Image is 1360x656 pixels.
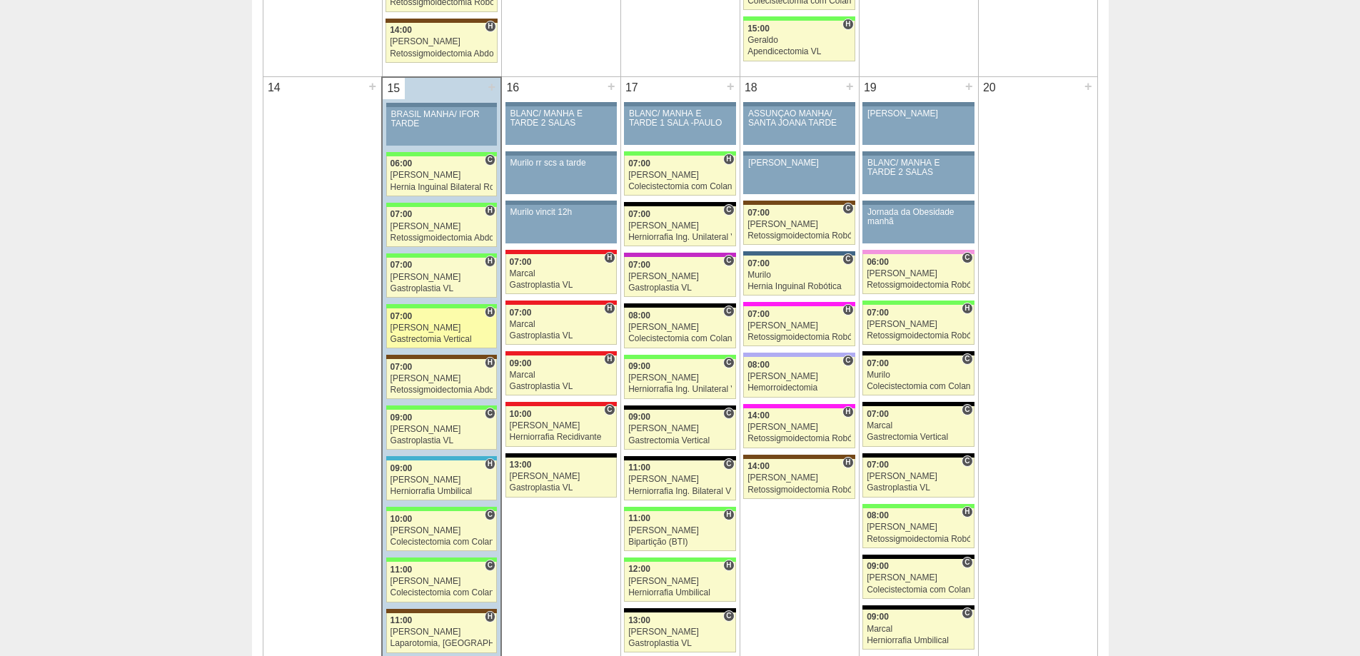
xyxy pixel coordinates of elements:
[628,158,650,168] span: 07:00
[604,404,615,415] span: Consultório
[628,323,732,332] div: [PERSON_NAME]
[842,304,853,316] span: Hospital
[391,311,413,321] span: 07:00
[743,455,855,459] div: Key: Santa Joana
[628,311,650,321] span: 08:00
[510,269,613,278] div: Marcal
[867,460,889,470] span: 07:00
[743,306,855,346] a: H 07:00 [PERSON_NAME] Retossigmoidectomia Robótica
[485,78,498,96] div: +
[391,487,493,496] div: Herniorrafia Umbilical
[505,305,617,345] a: H 07:00 Marcal Gastroplastia VL
[391,260,413,270] span: 07:00
[386,355,497,359] div: Key: Santa Joana
[962,353,972,365] span: Consultório
[624,206,735,246] a: C 07:00 [PERSON_NAME] Herniorrafia Ing. Unilateral VL
[867,636,970,645] div: Herniorrafia Umbilical
[860,77,882,99] div: 19
[605,77,618,96] div: +
[624,511,735,551] a: H 11:00 [PERSON_NAME] Bipartição (BTI)
[628,615,650,625] span: 13:00
[723,357,734,368] span: Consultório
[510,281,613,290] div: Gastroplastia VL
[624,308,735,348] a: C 08:00 [PERSON_NAME] Colecistectomia com Colangiografia VL
[391,639,493,648] div: Laparotomia, [GEOGRAPHIC_DATA], Drenagem, Bridas
[391,526,493,535] div: [PERSON_NAME]
[862,305,974,345] a: H 07:00 [PERSON_NAME] Retossigmoidectomia Robótica
[390,49,493,59] div: Retossigmoidectomia Abdominal VL
[485,611,495,622] span: Hospital
[391,615,413,625] span: 11:00
[747,282,851,291] div: Hernia Inguinal Robótica
[485,509,495,520] span: Consultório
[624,253,735,257] div: Key: Maria Braido
[867,483,970,493] div: Gastroplastia VL
[747,47,851,56] div: Apendicectomia VL
[629,109,731,128] div: BLANC/ MANHÃ E TARDE 1 SALA -PAULO
[485,306,495,318] span: Hospital
[723,610,734,622] span: Consultório
[624,102,735,106] div: Key: Aviso
[505,250,617,254] div: Key: Assunção
[505,254,617,294] a: H 07:00 Marcal Gastroplastia VL
[867,573,970,582] div: [PERSON_NAME]
[748,158,850,168] div: [PERSON_NAME]
[723,153,734,165] span: Hospital
[723,408,734,419] span: Consultório
[740,77,762,99] div: 18
[862,402,974,406] div: Key: Blanc
[624,303,735,308] div: Key: Blanc
[867,358,889,368] span: 07:00
[743,106,855,145] a: ASSUNÇÃO MANHÃ/ SANTA JOANA TARDE
[510,483,613,493] div: Gastroplastia VL
[723,509,734,520] span: Hospital
[386,562,497,602] a: C 11:00 [PERSON_NAME] Colecistectomia com Colangiografia VL
[621,77,643,99] div: 17
[390,25,412,35] span: 14:00
[391,183,493,192] div: Hernia Inguinal Bilateral Robótica
[510,472,613,481] div: [PERSON_NAME]
[743,151,855,156] div: Key: Aviso
[624,557,735,562] div: Key: Brasil
[747,473,851,483] div: [PERSON_NAME]
[747,360,770,370] span: 08:00
[963,77,975,96] div: +
[723,204,734,216] span: Consultório
[386,511,497,551] a: C 10:00 [PERSON_NAME] Colecistectomia com Colangiografia VL
[386,203,497,207] div: Key: Brasil
[862,610,974,650] a: C 09:00 Marcal Herniorrafia Umbilical
[862,555,974,559] div: Key: Blanc
[723,458,734,470] span: Consultório
[862,605,974,610] div: Key: Blanc
[391,436,493,445] div: Gastroplastia VL
[510,158,612,168] div: Murilo rr scs a tarde
[867,510,889,520] span: 08:00
[510,208,612,217] div: Murilo vincit 12h
[624,257,735,297] a: C 07:00 [PERSON_NAME] Gastroplastia VL
[962,404,972,415] span: Consultório
[366,77,378,96] div: +
[747,485,851,495] div: Retossigmoidectomia Robótica
[867,625,970,634] div: Marcal
[743,357,855,397] a: C 08:00 [PERSON_NAME] Hemorroidectomia
[867,523,970,532] div: [PERSON_NAME]
[747,271,851,280] div: Murilo
[386,207,497,247] a: H 07:00 [PERSON_NAME] Retossigmoidectomia Abdominal VL
[743,302,855,306] div: Key: Pro Matre
[867,281,970,290] div: Retossigmoidectomia Robótica
[862,406,974,446] a: C 07:00 Marcal Gastrectomia Vertical
[510,370,613,380] div: Marcal
[505,458,617,498] a: 13:00 [PERSON_NAME] Gastroplastia VL
[862,250,974,254] div: Key: Albert Einstein
[624,359,735,399] a: C 09:00 [PERSON_NAME] Herniorrafia Ing. Unilateral VL
[743,404,855,408] div: Key: Pro Matre
[505,201,617,205] div: Key: Aviso
[505,402,617,406] div: Key: Assunção
[747,36,851,45] div: Geraldo
[391,588,493,597] div: Colecistectomia com Colangiografia VL
[386,613,497,653] a: H 11:00 [PERSON_NAME] Laparotomia, [GEOGRAPHIC_DATA], Drenagem, Bridas
[867,269,970,278] div: [PERSON_NAME]
[743,251,855,256] div: Key: São Luiz - Jabaquara
[485,21,495,32] span: Hospital
[391,158,413,168] span: 06:00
